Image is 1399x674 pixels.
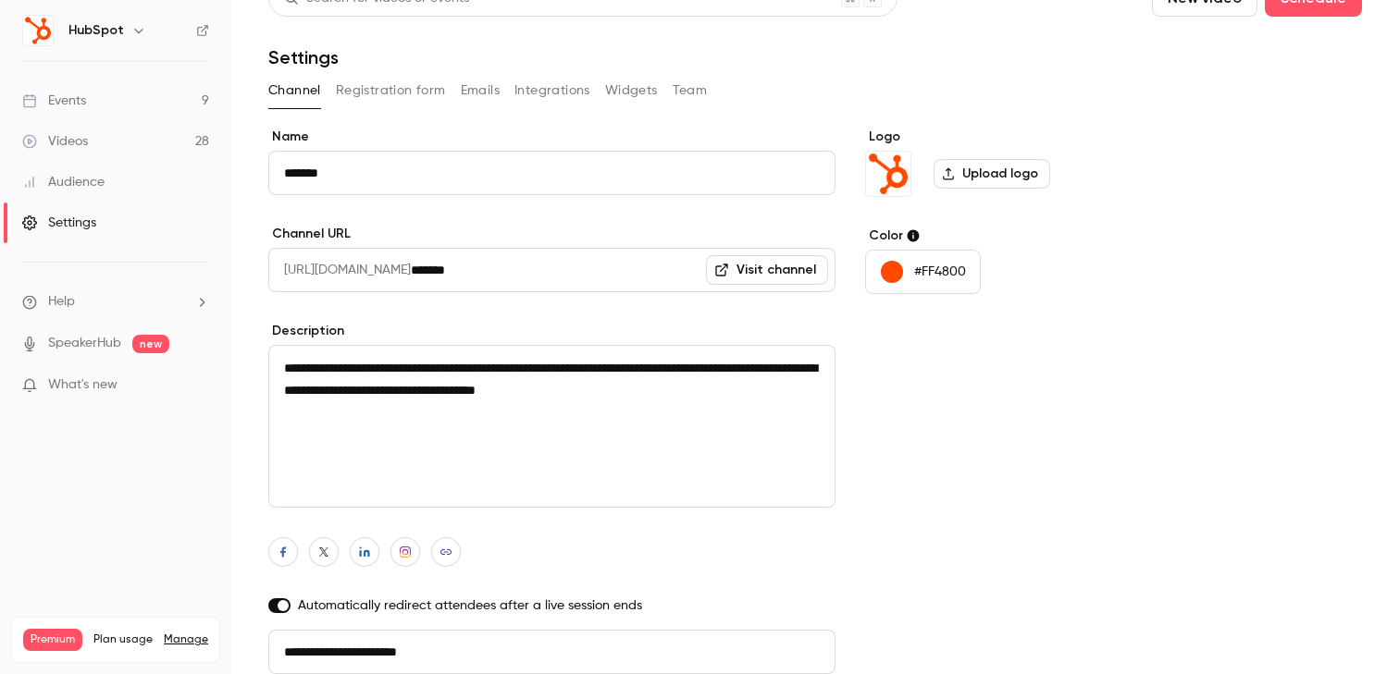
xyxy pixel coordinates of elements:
[22,292,209,312] li: help-dropdown-opener
[268,225,836,243] label: Channel URL
[866,152,910,196] img: HubSpot
[336,76,446,105] button: Registration form
[865,128,1149,197] section: Logo
[461,76,500,105] button: Emails
[865,128,1149,146] label: Logo
[22,92,86,110] div: Events
[514,76,590,105] button: Integrations
[48,292,75,312] span: Help
[268,322,836,340] label: Description
[23,16,53,45] img: HubSpot
[706,255,828,285] a: Visit channel
[268,46,339,68] h1: Settings
[268,596,836,615] label: Automatically redirect attendees after a live session ends
[268,128,836,146] label: Name
[23,629,82,651] span: Premium
[673,76,708,105] button: Team
[93,632,153,647] span: Plan usage
[164,632,208,647] a: Manage
[268,76,321,105] button: Channel
[22,132,88,151] div: Videos
[605,76,658,105] button: Widgets
[865,250,981,294] button: #FF4800
[132,335,169,353] span: new
[22,214,96,232] div: Settings
[48,375,118,395] span: What's new
[934,159,1050,189] label: Upload logo
[865,227,1149,245] label: Color
[22,173,105,191] div: Audience
[914,263,966,281] p: #FF4800
[187,377,209,394] iframe: Noticeable Trigger
[48,334,121,353] a: SpeakerHub
[268,248,411,292] span: [URL][DOMAIN_NAME]
[68,21,124,40] h6: HubSpot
